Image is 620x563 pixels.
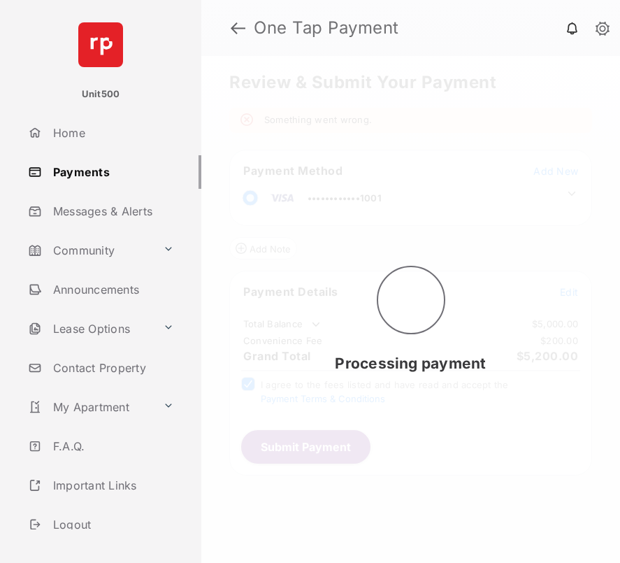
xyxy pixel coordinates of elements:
[22,194,201,228] a: Messages & Alerts
[78,22,123,67] img: svg+xml;base64,PHN2ZyB4bWxucz0iaHR0cDovL3d3dy53My5vcmcvMjAwMC9zdmciIHdpZHRoPSI2NCIgaGVpZ2h0PSI2NC...
[82,87,120,101] p: Unit500
[22,508,201,541] a: Logout
[22,273,201,306] a: Announcements
[22,116,201,150] a: Home
[22,429,201,463] a: F.A.Q.
[22,469,180,502] a: Important Links
[22,351,201,385] a: Contact Property
[22,155,201,189] a: Payments
[22,390,157,424] a: My Apartment
[335,355,486,372] span: Processing payment
[22,234,157,267] a: Community
[254,20,598,36] strong: One Tap Payment
[22,312,157,345] a: Lease Options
